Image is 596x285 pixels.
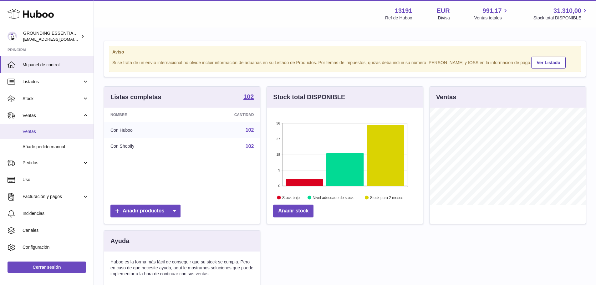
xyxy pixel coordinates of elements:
[112,49,578,55] strong: Aviso
[278,168,280,172] text: 9
[23,144,89,150] span: Añadir pedido manual
[246,144,254,149] a: 102
[277,137,280,141] text: 27
[243,94,254,101] a: 102
[474,7,509,21] a: 991,17 Ventas totales
[246,127,254,133] a: 102
[23,227,89,233] span: Canales
[23,37,92,42] span: [EMAIL_ADDRESS][DOMAIN_NAME]
[553,7,581,15] span: 31.310,00
[533,7,588,21] a: 31.310,00 Stock total DISPONIBLE
[110,237,129,245] h3: Ayuda
[395,7,412,15] strong: 13191
[23,211,89,216] span: Incidencias
[8,32,17,41] img: internalAdmin-13191@internal.huboo.com
[313,196,354,200] text: Nivel adecuado de stock
[23,244,89,250] span: Configuración
[278,184,280,188] text: 0
[483,7,502,15] span: 991,17
[23,113,82,119] span: Ventas
[8,262,86,273] a: Cerrar sesión
[23,79,82,85] span: Listados
[273,205,313,217] a: Añadir stock
[112,56,578,69] div: Si se trata de un envío internacional no olvide incluir información de aduanas en su Listado de P...
[104,138,187,155] td: Con Shopify
[474,15,509,21] span: Ventas totales
[282,196,300,200] text: Stock bajo
[438,15,450,21] div: Divisa
[110,205,181,217] a: Añadir productos
[110,93,161,101] h3: Listas completas
[23,194,82,200] span: Facturación y pagos
[23,62,89,68] span: Mi panel de control
[277,153,280,156] text: 18
[23,129,89,135] span: Ventas
[23,30,79,42] div: GROUNDING ESSENTIALS INTERNATIONAL SLU
[187,108,260,122] th: Cantidad
[104,108,187,122] th: Nombre
[110,259,254,277] p: Huboo es la forma más fácil de conseguir que su stock se cumpla. Pero en caso de que necesite ayu...
[243,94,254,100] strong: 102
[437,7,450,15] strong: EUR
[531,57,565,69] a: Ver Listado
[104,122,187,138] td: Con Huboo
[370,196,403,200] text: Stock para 2 meses
[273,93,345,101] h3: Stock total DISPONIBLE
[23,177,89,183] span: Uso
[23,160,82,166] span: Pedidos
[385,15,412,21] div: Ref de Huboo
[23,96,82,102] span: Stock
[533,15,588,21] span: Stock total DISPONIBLE
[277,121,280,125] text: 36
[436,93,456,101] h3: Ventas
